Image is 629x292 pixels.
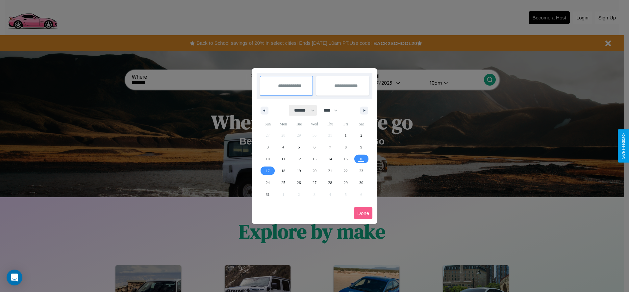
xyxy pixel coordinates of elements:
button: 28 [322,177,338,189]
button: 23 [354,165,369,177]
span: 4 [282,141,284,153]
span: 15 [344,153,348,165]
button: 31 [260,189,275,200]
span: Sat [354,119,369,129]
span: 21 [328,165,332,177]
span: 30 [359,177,363,189]
span: 26 [297,177,301,189]
button: 5 [291,141,307,153]
button: 6 [307,141,322,153]
span: 14 [328,153,332,165]
span: 22 [344,165,348,177]
span: 7 [329,141,331,153]
span: 6 [314,141,315,153]
span: 2 [360,129,362,141]
button: 9 [354,141,369,153]
button: 19 [291,165,307,177]
span: 10 [266,153,270,165]
button: 13 [307,153,322,165]
span: 20 [313,165,316,177]
button: 21 [322,165,338,177]
span: 23 [359,165,363,177]
button: 18 [275,165,291,177]
span: Sun [260,119,275,129]
button: 27 [307,177,322,189]
button: 2 [354,129,369,141]
button: 14 [322,153,338,165]
span: Fri [338,119,353,129]
span: 16 [359,153,363,165]
button: 24 [260,177,275,189]
span: 11 [281,153,285,165]
span: Thu [322,119,338,129]
button: 8 [338,141,353,153]
span: 3 [267,141,269,153]
span: 8 [345,141,347,153]
span: 9 [360,141,362,153]
span: 5 [298,141,300,153]
button: 10 [260,153,275,165]
span: Tue [291,119,307,129]
button: 29 [338,177,353,189]
span: 31 [266,189,270,200]
button: 20 [307,165,322,177]
button: 4 [275,141,291,153]
button: 22 [338,165,353,177]
span: 1 [345,129,347,141]
button: 11 [275,153,291,165]
div: Open Intercom Messenger [7,270,22,285]
span: 13 [313,153,316,165]
button: 26 [291,177,307,189]
button: 3 [260,141,275,153]
button: 15 [338,153,353,165]
span: 29 [344,177,348,189]
button: 1 [338,129,353,141]
button: 25 [275,177,291,189]
span: 24 [266,177,270,189]
span: Mon [275,119,291,129]
button: 30 [354,177,369,189]
button: Done [354,207,372,219]
div: Give Feedback [621,133,626,159]
button: 16 [354,153,369,165]
span: 28 [328,177,332,189]
span: 12 [297,153,301,165]
span: 27 [313,177,316,189]
button: 17 [260,165,275,177]
span: 18 [281,165,285,177]
span: 25 [281,177,285,189]
span: 19 [297,165,301,177]
span: Wed [307,119,322,129]
span: 17 [266,165,270,177]
button: 7 [322,141,338,153]
button: 12 [291,153,307,165]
